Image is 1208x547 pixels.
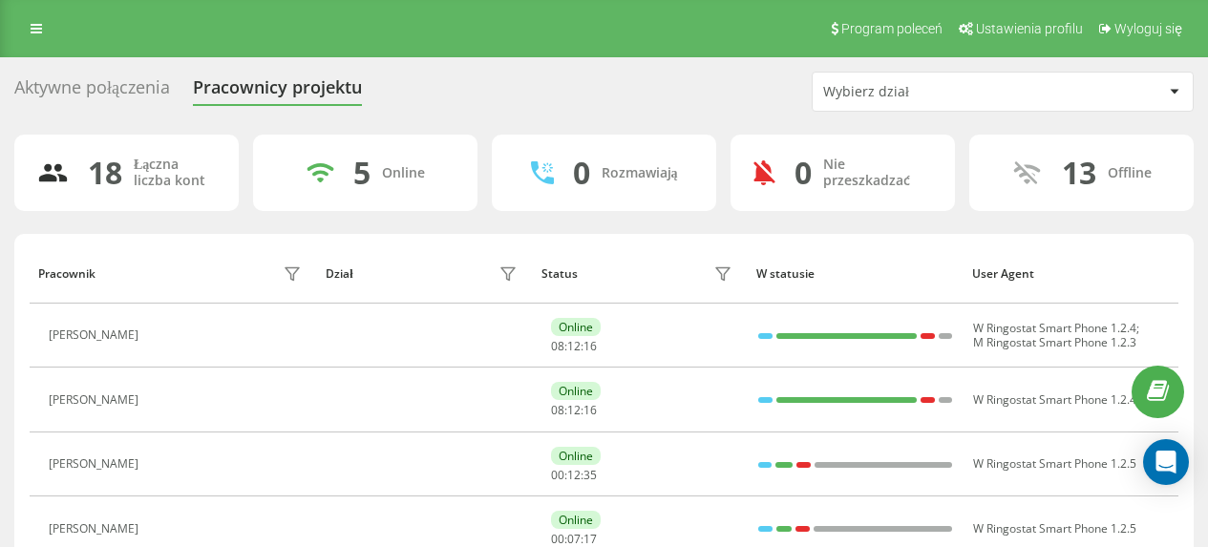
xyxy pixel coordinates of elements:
div: 18 [88,155,122,191]
span: 16 [583,402,597,418]
div: Pracownik [38,267,95,281]
span: 00 [551,531,564,547]
div: : : [551,340,597,353]
div: [PERSON_NAME] [49,393,143,407]
div: Online [551,382,601,400]
span: W Ringostat Smart Phone 1.2.5 [973,520,1136,536]
span: 08 [551,402,564,418]
span: 17 [583,531,597,547]
span: W Ringostat Smart Phone 1.2.4 [973,391,1136,408]
span: W Ringostat Smart Phone 1.2.4 [973,320,1136,336]
span: Program poleceń [841,21,943,36]
span: Ustawienia profilu [976,21,1083,36]
span: 12 [567,338,581,354]
span: Wyloguj się [1114,21,1182,36]
div: Rozmawiają [602,165,678,181]
div: Open Intercom Messenger [1143,439,1189,485]
div: Online [382,165,425,181]
div: [PERSON_NAME] [49,328,143,342]
div: Dział [326,267,352,281]
div: Wybierz dział [823,84,1051,100]
div: Offline [1108,165,1152,181]
div: : : [551,404,597,417]
div: : : [551,533,597,546]
div: Nie przeszkadzać [823,157,932,189]
div: Online [551,447,601,465]
span: 07 [567,531,581,547]
span: M Ringostat Smart Phone 1.2.3 [973,334,1136,350]
div: User Agent [972,267,1170,281]
div: Online [551,511,601,529]
span: W Ringostat Smart Phone 1.2.5 [973,455,1136,472]
span: 12 [567,402,581,418]
div: W statusie [756,267,954,281]
span: 08 [551,338,564,354]
div: Pracownicy projektu [193,77,362,107]
div: Aktywne połączenia [14,77,170,107]
div: 0 [795,155,812,191]
span: 12 [567,467,581,483]
span: 35 [583,467,597,483]
div: : : [551,469,597,482]
span: 00 [551,467,564,483]
span: 16 [583,338,597,354]
div: Status [541,267,578,281]
div: 13 [1062,155,1096,191]
div: [PERSON_NAME] [49,457,143,471]
div: 0 [573,155,590,191]
div: Online [551,318,601,336]
div: Łączna liczba kont [134,157,216,189]
div: 5 [353,155,371,191]
div: [PERSON_NAME] [49,522,143,536]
